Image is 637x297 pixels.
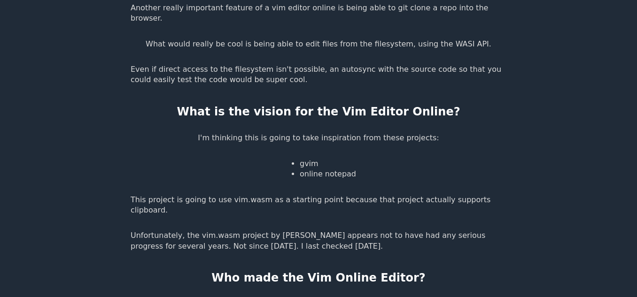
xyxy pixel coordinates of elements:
[131,230,506,251] p: Unfortunately, the vim.wasm project by [PERSON_NAME] appears not to have had any serious progress...
[198,133,439,143] p: I'm thinking this is going to take inspiration from these projects:
[300,169,356,179] li: online notepad
[131,3,506,24] p: Another really important feature of a vim editor online is being able to git clone a repo into th...
[300,159,356,169] li: gvim
[211,270,426,286] h2: Who made the Vim Online Editor?
[131,64,506,85] p: Even if direct access to the filesystem isn't possible, an autosync with the source code so that ...
[131,195,506,216] p: This project is going to use vim.wasm as a starting point because that project actually supports ...
[146,39,491,49] p: What would really be cool is being able to edit files from the filesystem, using the WASI API.
[177,104,460,120] h2: What is the vision for the Vim Editor Online?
